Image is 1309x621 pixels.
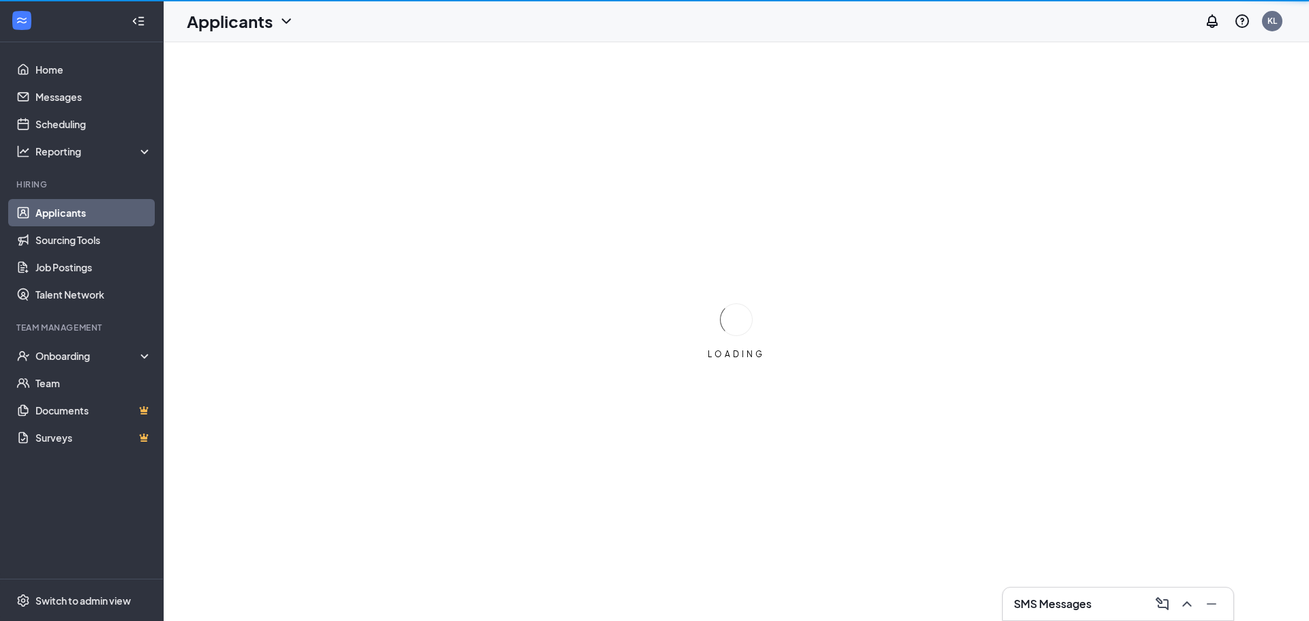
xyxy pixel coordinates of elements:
div: LOADING [702,348,770,360]
div: KL [1267,15,1277,27]
button: Minimize [1201,593,1222,615]
a: SurveysCrown [35,424,152,451]
svg: ChevronDown [278,13,295,29]
div: Onboarding [35,349,140,363]
svg: Notifications [1204,13,1220,29]
svg: QuestionInfo [1234,13,1250,29]
svg: Minimize [1203,596,1220,612]
a: Talent Network [35,281,152,308]
svg: Settings [16,594,30,607]
a: Team [35,369,152,397]
a: Messages [35,83,152,110]
a: Sourcing Tools [35,226,152,254]
div: Switch to admin view [35,594,131,607]
svg: Collapse [132,14,145,28]
a: Applicants [35,199,152,226]
svg: ComposeMessage [1154,596,1171,612]
button: ComposeMessage [1152,593,1173,615]
div: Reporting [35,145,153,158]
a: Scheduling [35,110,152,138]
svg: Analysis [16,145,30,158]
div: Team Management [16,322,149,333]
svg: UserCheck [16,349,30,363]
div: Hiring [16,179,149,190]
svg: ChevronUp [1179,596,1195,612]
h1: Applicants [187,10,273,33]
a: DocumentsCrown [35,397,152,424]
button: ChevronUp [1176,593,1198,615]
a: Home [35,56,152,83]
a: Job Postings [35,254,152,281]
h3: SMS Messages [1014,596,1092,611]
svg: WorkstreamLogo [15,14,29,27]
